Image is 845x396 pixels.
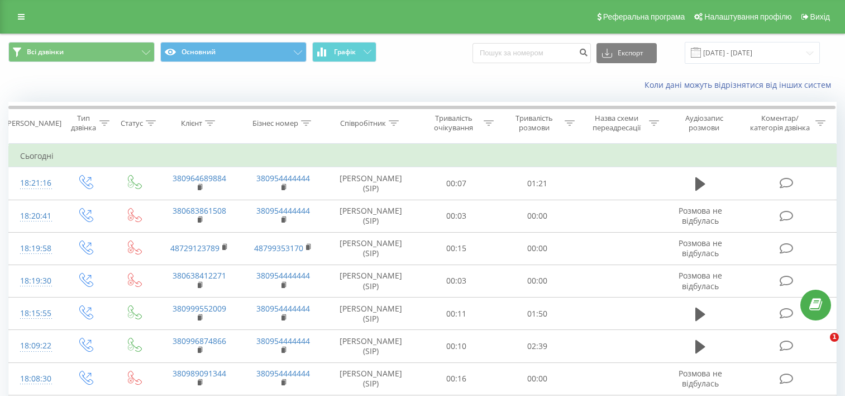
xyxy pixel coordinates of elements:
td: [PERSON_NAME] (SIP) [326,330,416,362]
button: Експорт [596,43,657,63]
td: Сьогодні [9,145,837,167]
td: 01:50 [497,298,577,330]
span: Розмова не відбулась [679,238,722,258]
span: Налаштування профілю [704,12,791,21]
td: 02:39 [497,330,577,362]
td: [PERSON_NAME] (SIP) [326,200,416,232]
button: Всі дзвінки [8,42,155,62]
div: 18:20:41 [20,205,49,227]
td: [PERSON_NAME] (SIP) [326,167,416,200]
div: Назва схеми переадресації [588,114,646,133]
span: Розмова не відбулась [679,368,722,389]
td: 00:03 [416,200,497,232]
button: Основний [160,42,307,62]
div: Співробітник [340,119,386,128]
div: Тривалість розмови [507,114,562,133]
span: Реферальна програма [603,12,685,21]
span: Розмова не відбулась [679,270,722,291]
td: 00:00 [497,265,577,297]
td: 00:03 [416,265,497,297]
span: Вихід [810,12,830,21]
button: Графік [312,42,376,62]
td: [PERSON_NAME] (SIP) [326,298,416,330]
div: 18:19:58 [20,238,49,260]
a: 48799353170 [254,243,303,253]
iframe: Intercom live chat [807,333,834,360]
span: 1 [830,333,839,342]
span: Графік [334,48,356,56]
span: Розмова не відбулась [679,205,722,226]
a: 380954444444 [256,336,310,346]
td: 00:07 [416,167,497,200]
div: [PERSON_NAME] [5,119,61,128]
a: 380954444444 [256,173,310,183]
a: 380954444444 [256,270,310,281]
div: Клієнт [181,119,202,128]
div: 18:19:30 [20,270,49,292]
div: Статус [121,119,143,128]
td: [PERSON_NAME] (SIP) [326,265,416,297]
td: 01:21 [497,167,577,200]
td: 00:10 [416,330,497,362]
a: 380954444444 [256,303,310,314]
td: 00:00 [497,362,577,395]
div: 18:21:16 [20,172,49,194]
div: Аудіозапис розмови [672,114,737,133]
a: 380989091344 [173,368,226,379]
input: Пошук за номером [472,43,591,63]
td: [PERSON_NAME] (SIP) [326,232,416,265]
td: 00:16 [416,362,497,395]
div: 18:09:22 [20,335,49,357]
td: 00:00 [497,232,577,265]
td: 00:11 [416,298,497,330]
div: 18:15:55 [20,303,49,324]
a: 380683861508 [173,205,226,216]
a: 48729123789 [170,243,219,253]
a: 380638412271 [173,270,226,281]
td: 00:00 [497,200,577,232]
td: [PERSON_NAME] (SIP) [326,362,416,395]
a: 380964689884 [173,173,226,183]
div: Коментар/категорія дзвінка [747,114,813,133]
div: Тип дзвінка [70,114,97,133]
div: 18:08:30 [20,368,49,390]
td: 00:15 [416,232,497,265]
span: Всі дзвінки [27,48,64,56]
a: 380954444444 [256,368,310,379]
a: 380999552009 [173,303,226,314]
div: Бізнес номер [252,119,298,128]
a: Коли дані можуть відрізнятися вiд інших систем [645,79,837,90]
a: 380996874866 [173,336,226,346]
div: Тривалість очікування [426,114,481,133]
a: 380954444444 [256,205,310,216]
